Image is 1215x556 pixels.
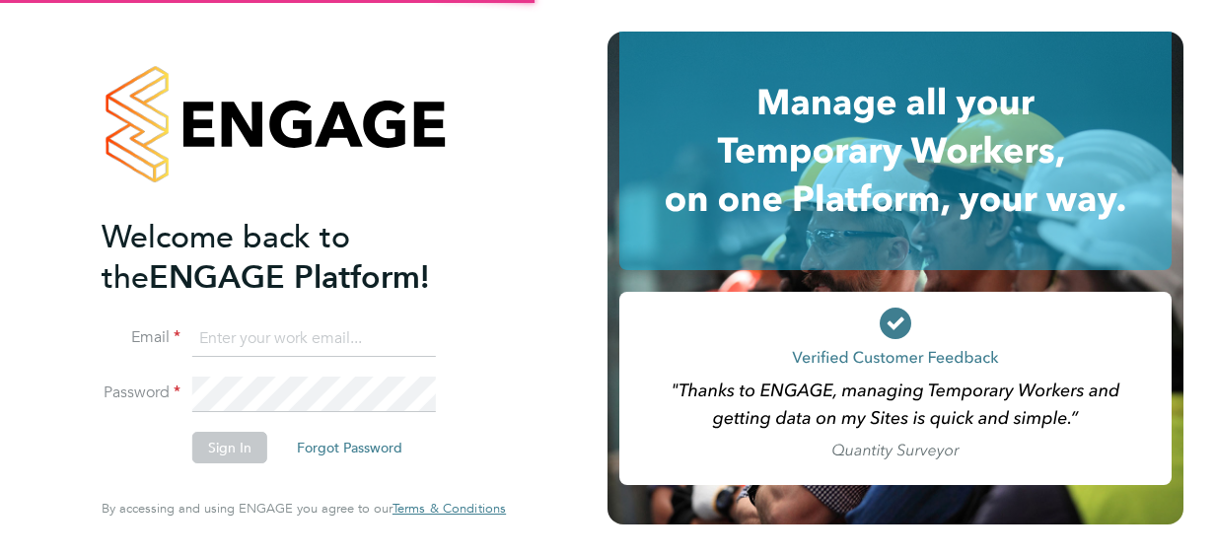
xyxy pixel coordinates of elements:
[192,432,267,463] button: Sign In
[102,327,180,348] label: Email
[102,218,350,297] span: Welcome back to the
[281,432,418,463] button: Forgot Password
[102,382,180,403] label: Password
[393,501,506,517] a: Terms & Conditions
[102,500,506,517] span: By accessing and using ENGAGE you agree to our
[192,321,436,357] input: Enter your work email...
[102,217,486,298] h2: ENGAGE Platform!
[393,500,506,517] span: Terms & Conditions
